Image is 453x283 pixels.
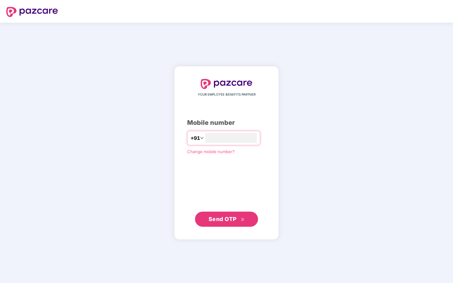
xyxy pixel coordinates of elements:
img: logo [201,79,252,89]
button: Send OTPdouble-right [195,212,258,227]
span: down [200,136,204,140]
span: YOUR EMPLOYEE BENEFITS PARTNER [198,92,255,97]
a: Change mobile number? [187,149,235,154]
img: logo [6,7,58,17]
div: Mobile number [187,118,266,128]
span: +91 [191,134,200,142]
span: double-right [241,218,245,222]
span: Send OTP [209,216,237,222]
